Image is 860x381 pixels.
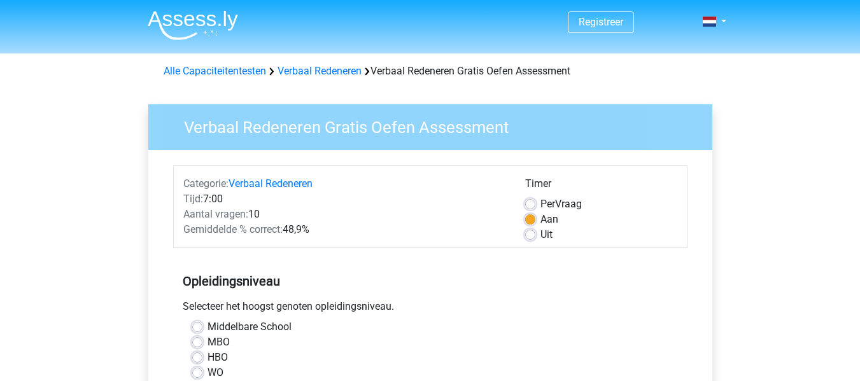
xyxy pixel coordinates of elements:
[278,65,362,77] a: Verbaal Redeneren
[183,208,248,220] span: Aantal vragen:
[208,365,223,380] label: WO
[525,176,677,197] div: Timer
[174,207,516,222] div: 10
[540,197,582,212] label: Vraag
[164,65,266,77] a: Alle Capaciteitentesten
[173,299,687,319] div: Selecteer het hoogst genoten opleidingsniveau.
[208,335,230,350] label: MBO
[183,268,678,294] h5: Opleidingsniveau
[540,227,553,242] label: Uit
[183,193,203,205] span: Tijd:
[183,177,229,190] span: Categorie:
[148,10,238,40] img: Assessly
[540,198,555,210] span: Per
[159,64,702,79] div: Verbaal Redeneren Gratis Oefen Assessment
[169,113,703,137] h3: Verbaal Redeneren Gratis Oefen Assessment
[183,223,283,235] span: Gemiddelde % correct:
[174,191,516,207] div: 7:00
[208,319,292,335] label: Middelbare School
[579,16,623,28] a: Registreer
[174,222,516,237] div: 48,9%
[208,350,228,365] label: HBO
[229,177,313,190] a: Verbaal Redeneren
[540,212,558,227] label: Aan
